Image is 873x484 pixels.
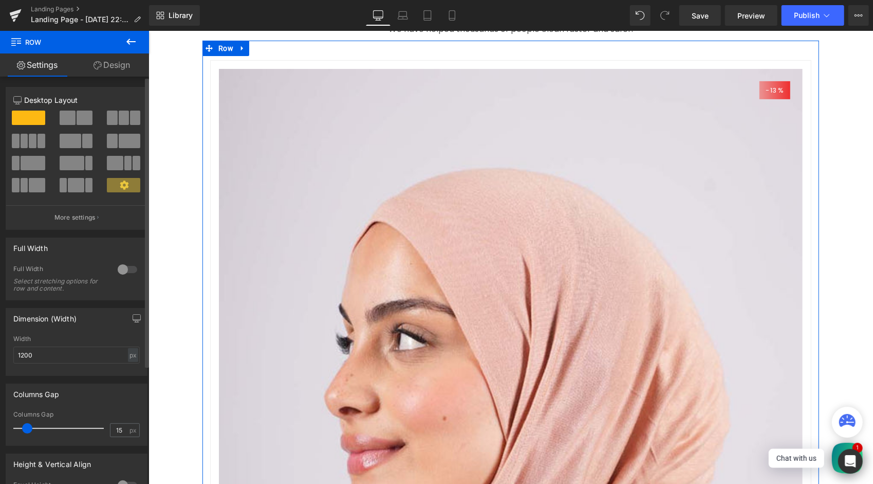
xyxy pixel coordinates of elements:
[622,55,628,64] span: 13
[440,5,465,26] a: Mobile
[31,15,129,24] span: Landing Page - [DATE] 22:39:56
[13,265,107,276] div: Full Width
[54,213,96,222] p: More settings
[782,5,844,26] button: Publish
[13,347,140,364] input: auto
[655,5,675,26] button: Redo
[692,10,709,21] span: Save
[13,384,59,399] div: Columns Gap
[75,53,149,77] a: Design
[13,411,140,418] div: Columns Gap
[149,5,200,26] a: New Library
[618,55,621,65] span: -
[630,5,651,26] button: Undo
[128,348,138,362] div: px
[87,10,101,25] a: Expand / Collapse
[725,5,777,26] a: Preview
[848,5,869,26] button: More
[31,5,149,13] a: Landing Pages
[10,31,113,53] span: Row
[13,454,91,469] div: Height & Vertical Align
[630,55,636,64] span: %
[169,11,193,20] span: Library
[794,11,820,20] span: Publish
[737,10,765,21] span: Preview
[13,278,106,292] div: Select stretching options for row and content.
[13,309,77,323] div: Dimension (Width)
[708,416,710,418] span: 1
[67,10,87,25] span: Row
[13,238,48,253] div: Full Width
[391,5,415,26] a: Laptop
[838,449,863,474] div: Open Intercom Messenger
[415,5,440,26] a: Tablet
[13,95,140,105] p: Desktop Layout
[366,5,391,26] a: Desktop
[13,335,140,343] div: Width
[129,427,138,434] span: px
[6,205,147,229] button: More settings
